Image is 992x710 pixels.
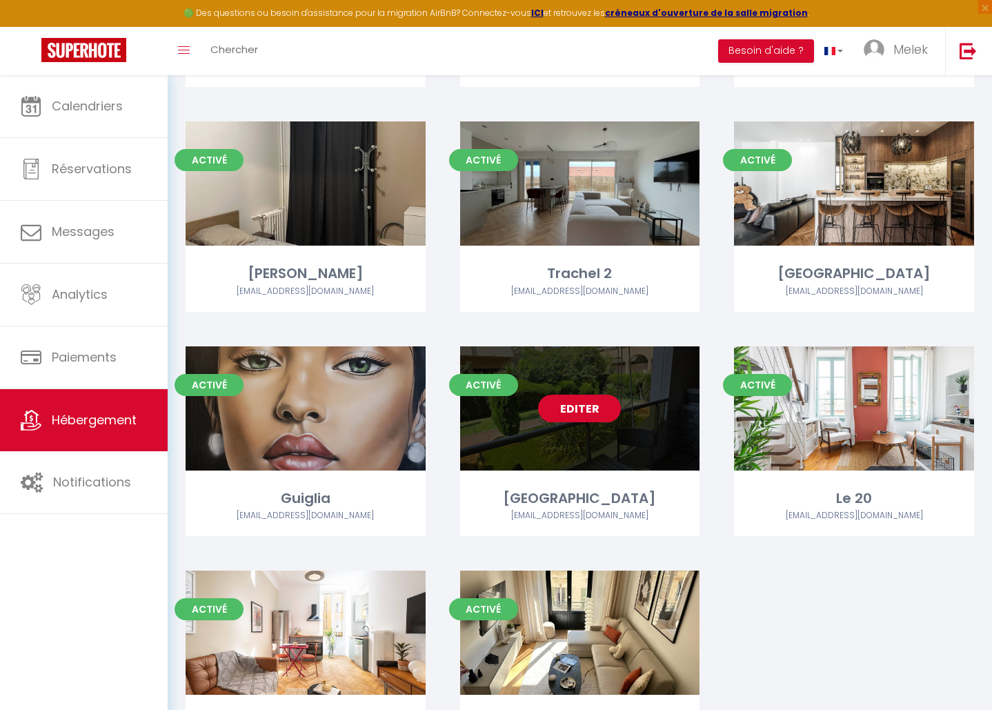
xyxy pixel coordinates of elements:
[538,395,621,422] a: Editer
[531,7,544,19] a: ICI
[734,509,974,522] div: Airbnb
[960,42,977,59] img: logout
[460,509,700,522] div: Airbnb
[11,6,52,47] button: Ouvrir le widget de chat LiveChat
[52,223,115,240] span: Messages
[186,263,426,284] div: [PERSON_NAME]
[52,411,137,428] span: Hébergement
[460,285,700,298] div: Airbnb
[449,598,518,620] span: Activé
[723,374,792,396] span: Activé
[893,41,928,58] span: Melek
[200,27,268,75] a: Chercher
[52,160,132,177] span: Réservations
[718,39,814,63] button: Besoin d'aide ?
[723,149,792,171] span: Activé
[734,285,974,298] div: Airbnb
[175,149,244,171] span: Activé
[864,39,884,60] img: ...
[449,149,518,171] span: Activé
[460,488,700,509] div: [GEOGRAPHIC_DATA]
[460,263,700,284] div: Trachel 2
[186,488,426,509] div: Guiglia
[41,38,126,62] img: Super Booking
[53,473,131,491] span: Notifications
[210,42,258,57] span: Chercher
[175,598,244,620] span: Activé
[52,286,108,303] span: Analytics
[186,509,426,522] div: Airbnb
[52,348,117,366] span: Paiements
[52,97,123,115] span: Calendriers
[605,7,808,19] a: créneaux d'ouverture de la salle migration
[186,285,426,298] div: Airbnb
[853,27,945,75] a: ... Melek
[175,374,244,396] span: Activé
[734,263,974,284] div: [GEOGRAPHIC_DATA]
[449,374,518,396] span: Activé
[734,488,974,509] div: Le 20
